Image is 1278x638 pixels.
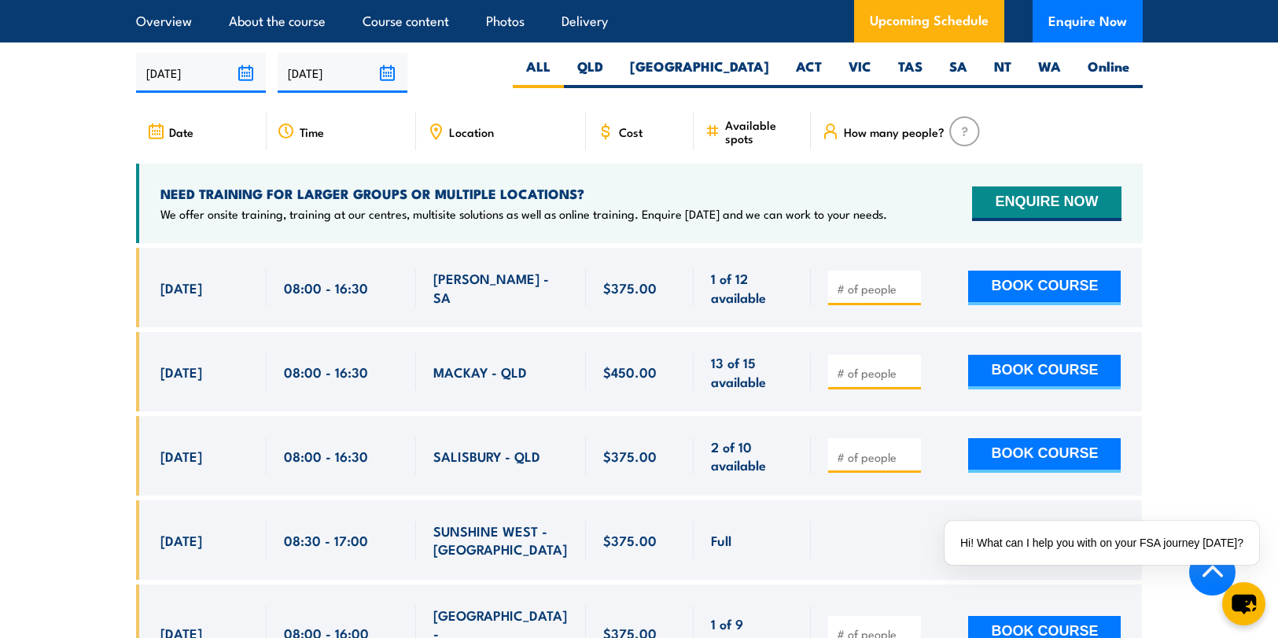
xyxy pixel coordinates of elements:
[284,531,368,549] span: 08:30 - 17:00
[837,449,915,465] input: # of people
[936,57,981,88] label: SA
[433,447,540,465] span: SALISBURY - QLD
[711,531,731,549] span: Full
[160,531,202,549] span: [DATE]
[136,53,266,93] input: From date
[837,281,915,297] input: # of people
[564,57,617,88] label: QLD
[968,271,1121,305] button: BOOK COURSE
[783,57,835,88] label: ACT
[617,57,783,88] label: [GEOGRAPHIC_DATA]
[968,355,1121,389] button: BOOK COURSE
[711,269,794,306] span: 1 of 12 available
[725,118,800,145] span: Available spots
[160,363,202,381] span: [DATE]
[284,278,368,297] span: 08:00 - 16:30
[160,185,887,202] h4: NEED TRAINING FOR LARGER GROUPS OR MULTIPLE LOCATIONS?
[433,269,569,306] span: [PERSON_NAME] - SA
[433,522,569,559] span: SUNSHINE WEST - [GEOGRAPHIC_DATA]
[968,438,1121,473] button: BOOK COURSE
[844,125,945,138] span: How many people?
[981,57,1025,88] label: NT
[284,447,368,465] span: 08:00 - 16:30
[1025,57,1074,88] label: WA
[513,57,564,88] label: ALL
[603,531,657,549] span: $375.00
[885,57,936,88] label: TAS
[603,278,657,297] span: $375.00
[160,206,887,222] p: We offer onsite training, training at our centres, multisite solutions as well as online training...
[169,125,193,138] span: Date
[284,363,368,381] span: 08:00 - 16:30
[711,437,794,474] span: 2 of 10 available
[945,521,1259,565] div: Hi! What can I help you with on your FSA journey [DATE]?
[1074,57,1143,88] label: Online
[603,447,657,465] span: $375.00
[835,57,885,88] label: VIC
[1222,582,1265,625] button: chat-button
[160,278,202,297] span: [DATE]
[972,186,1121,221] button: ENQUIRE NOW
[278,53,407,93] input: To date
[603,363,657,381] span: $450.00
[837,365,915,381] input: # of people
[449,125,494,138] span: Location
[433,363,527,381] span: MACKAY - QLD
[711,353,794,390] span: 13 of 15 available
[160,447,202,465] span: [DATE]
[300,125,324,138] span: Time
[619,125,643,138] span: Cost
